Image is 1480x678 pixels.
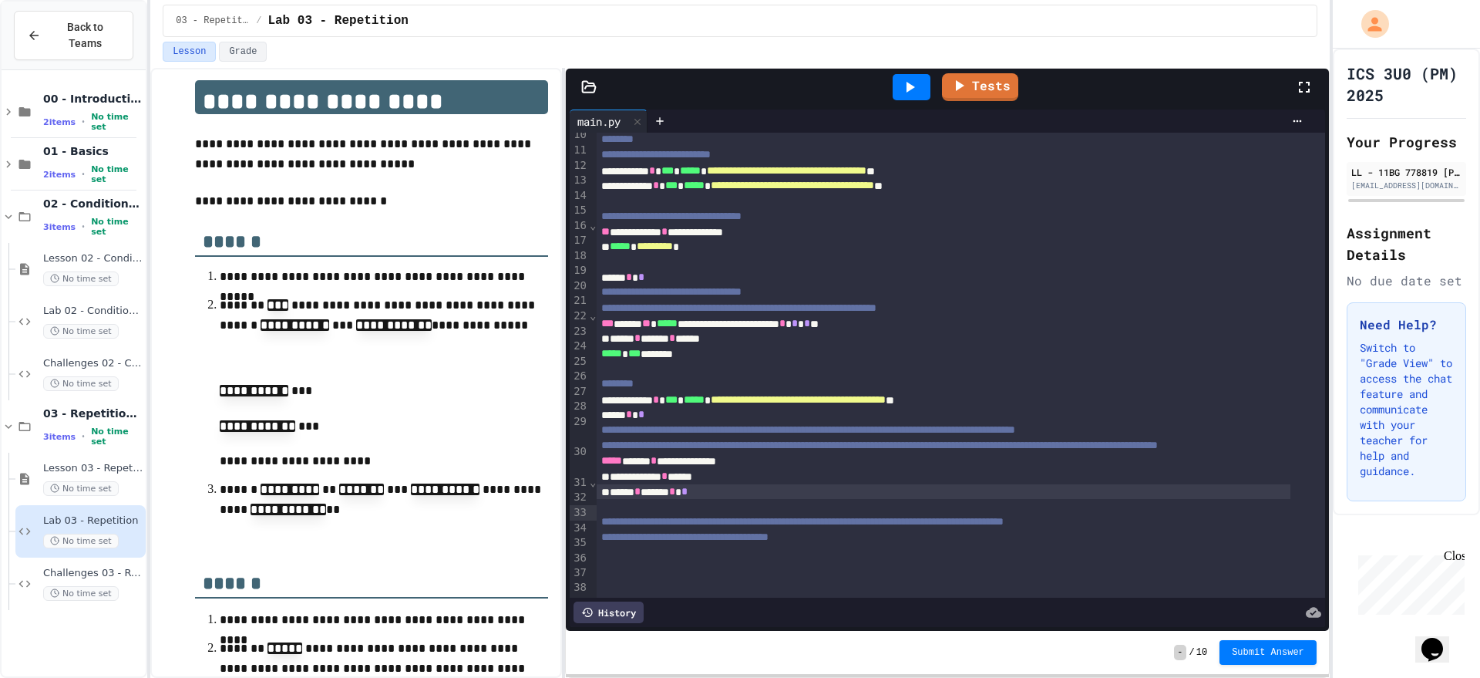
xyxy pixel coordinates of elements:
[43,252,143,265] span: Lesson 02 - Conditional Statements (if)
[1351,165,1461,179] div: LL - 11BG 778819 [PERSON_NAME] SS
[91,217,143,237] span: No time set
[43,222,76,232] span: 3 items
[43,432,76,442] span: 3 items
[570,414,589,444] div: 29
[570,158,589,174] div: 12
[43,376,119,391] span: No time set
[570,293,589,309] div: 21
[570,399,589,414] div: 28
[91,112,143,132] span: No time set
[43,272,119,286] span: No time set
[570,233,589,248] div: 17
[267,12,408,30] span: Lab 03 - Repetition
[43,462,143,475] span: Lesson 03 - Repetition
[1360,340,1453,479] p: Switch to "Grade View" to access the chat feature and communicate with your teacher for help and ...
[43,305,143,318] span: Lab 02 - Conditionals
[1345,6,1393,42] div: My Account
[43,117,76,127] span: 2 items
[43,92,143,106] span: 00 - Introduction
[91,164,143,184] span: No time set
[176,15,250,27] span: 03 - Repetition (while and for)
[589,476,597,488] span: Fold line
[163,42,216,62] button: Lesson
[1219,640,1317,665] button: Submit Answer
[43,357,143,370] span: Challenges 02 - Conditionals
[43,170,76,180] span: 2 items
[43,534,119,548] span: No time set
[570,173,589,188] div: 13
[82,430,85,443] span: •
[1360,315,1453,334] h3: Need Help?
[1347,272,1466,290] div: No due date set
[570,278,589,294] div: 20
[570,203,589,218] div: 15
[6,6,106,98] div: Chat with us now!Close
[570,113,628,130] div: main.py
[570,565,589,580] div: 37
[570,218,589,234] div: 16
[570,324,589,339] div: 23
[570,354,589,369] div: 25
[1347,222,1466,265] h2: Assignment Details
[1347,131,1466,153] h2: Your Progress
[14,11,133,60] button: Back to Teams
[570,309,589,324] div: 22
[570,248,589,263] div: 18
[43,481,119,496] span: No time set
[570,110,647,133] div: main.py
[570,490,589,505] div: 32
[570,580,589,595] div: 38
[589,219,597,231] span: Fold line
[219,42,267,62] button: Grade
[570,444,589,474] div: 30
[43,567,143,580] span: Challenges 03 - Repetition
[1189,646,1195,659] span: /
[1174,645,1186,660] span: -
[589,309,597,322] span: Fold line
[1232,646,1304,659] span: Submit Answer
[1351,180,1461,191] div: [EMAIL_ADDRESS][DOMAIN_NAME]
[570,369,589,384] div: 26
[570,505,589,521] div: 33
[50,19,120,52] span: Back to Teams
[82,116,85,128] span: •
[1352,549,1465,615] iframe: chat widget
[570,127,589,143] div: 10
[570,263,589,278] div: 19
[82,168,85,180] span: •
[1196,646,1207,659] span: 10
[43,324,119,339] span: No time set
[570,521,589,535] div: 34
[570,143,589,158] div: 11
[573,602,644,623] div: History
[570,384,589,400] div: 27
[1347,62,1466,106] h1: ICS 3U0 (PM) 2025
[570,339,589,354] div: 24
[91,427,143,447] span: No time set
[43,514,143,528] span: Lab 03 - Repetition
[570,535,589,551] div: 35
[43,586,119,601] span: No time set
[43,406,143,420] span: 03 - Repetition (while and for)
[82,221,85,233] span: •
[256,15,261,27] span: /
[43,144,143,158] span: 01 - Basics
[1415,616,1465,663] iframe: chat widget
[570,475,589,491] div: 31
[570,188,589,203] div: 14
[43,197,143,211] span: 02 - Conditional Statements (if)
[570,551,589,566] div: 36
[942,73,1018,101] a: Tests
